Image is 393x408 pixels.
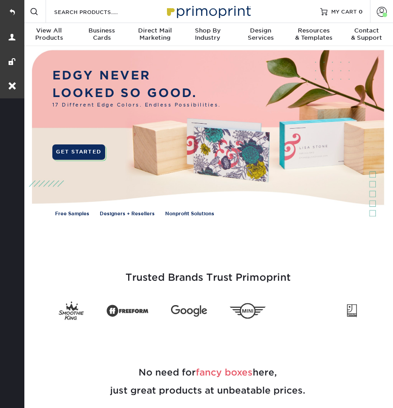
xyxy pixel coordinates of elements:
img: Mini [230,303,266,319]
img: Smoothie King [59,301,84,320]
input: SEARCH PRODUCTS..... [53,6,141,17]
span: fancy boxes [196,367,253,378]
span: Direct Mail [129,27,181,34]
img: Goodwill [347,304,357,318]
h3: Trusted Brands Trust Primoprint [29,250,386,294]
img: Freeform [106,301,148,320]
a: Designers + Resellers [100,210,155,218]
p: EDGY NEVER [52,66,221,84]
a: GET STARTED [52,144,105,160]
a: DesignServices [234,23,287,47]
span: 17 Different Edge Colors. Endless Possibilities. [52,102,221,109]
a: Contact& Support [340,23,393,47]
span: Business [75,27,128,34]
img: Primoprint [163,1,253,21]
div: Services [234,27,287,42]
a: BusinessCards [75,23,128,47]
a: Nonprofit Solutions [165,210,214,218]
a: View AllProducts [23,23,75,47]
div: & Templates [287,27,340,42]
div: Marketing [129,27,181,42]
span: View All [23,27,75,34]
span: Design [234,27,287,34]
a: Shop ByIndustry [181,23,234,47]
a: Direct MailMarketing [129,23,181,47]
a: Resources& Templates [287,23,340,47]
span: Resources [287,27,340,34]
img: Google [171,305,207,316]
span: 0 [359,8,363,14]
span: Shop By [181,27,234,34]
div: Cards [75,27,128,42]
div: & Support [340,27,393,42]
div: Products [23,27,75,42]
p: LOOKED SO GOOD. [52,84,221,102]
div: Industry [181,27,234,42]
span: MY CART [331,8,357,15]
span: Contact [340,27,393,34]
a: Free Samples [55,210,89,218]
